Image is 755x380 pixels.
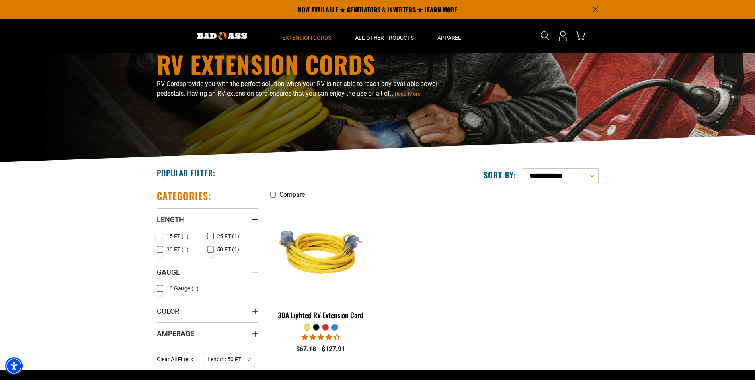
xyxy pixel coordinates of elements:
[302,333,340,341] span: 4.11 stars
[484,170,516,180] label: Sort by:
[204,355,255,363] a: Length: 50 FT
[395,91,421,97] span: Read More
[556,19,569,53] a: Open this option
[425,19,473,53] summary: Apparel
[270,19,343,53] summary: Extension Cords
[157,300,258,322] summary: Color
[157,208,258,231] summary: Length
[157,215,184,224] span: Length
[5,357,23,375] div: Accessibility Menu
[282,34,331,41] span: Extension Cords
[270,202,372,323] a: yellow 30A Lighted RV Extension Cord
[270,311,372,319] div: 30A Lighted RV Extension Cord
[271,206,371,298] img: yellow
[437,34,461,41] span: Apparel
[157,52,447,76] h1: RV Extension Cords
[157,168,215,178] h2: Popular Filter:
[157,261,258,283] summary: Gauge
[270,344,372,354] div: $67.18 - $127.91
[157,356,193,362] span: Clear All Filters
[166,247,189,252] span: 30 FT (1)
[574,31,587,41] a: cart
[157,355,196,364] a: Clear All Filters
[166,286,199,291] span: 10 Gauge (1)
[157,80,437,97] span: provide you with the perfect solution when your RV is not able to reach any available power pedes...
[343,19,425,53] summary: All Other Products
[197,32,247,40] img: Bad Ass Extension Cords
[355,34,414,41] span: All Other Products
[157,79,447,98] p: RV Cords
[217,233,239,239] span: 25 FT (1)
[157,307,179,316] span: Color
[157,268,180,277] span: Gauge
[204,352,255,367] span: Length: 50 FT
[539,29,552,42] summary: Search
[166,233,189,239] span: 15 FT (1)
[157,329,194,338] span: Amperage
[279,191,305,198] span: Compare
[157,322,258,345] summary: Amperage
[157,190,212,202] h2: Categories:
[217,247,239,252] span: 50 FT (1)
